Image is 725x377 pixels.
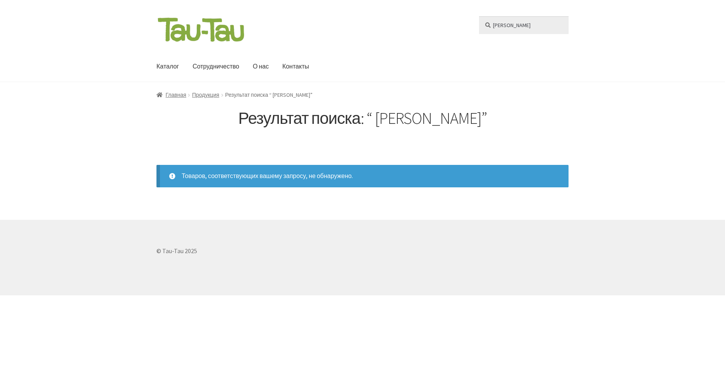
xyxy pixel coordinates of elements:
span: / [186,91,192,99]
div: © Tau-Tau 2025 [156,230,569,272]
a: Сотрудничество [186,51,246,82]
a: О нас [247,51,275,82]
h1: Результат поиска: “ [PERSON_NAME]” [156,108,569,128]
input: Поиск по товарам… [479,16,569,34]
span: / [219,91,225,99]
a: Продукция [192,91,219,98]
nav: Основное меню [156,51,461,82]
a: Каталог [150,51,185,82]
img: Tau-Tau [156,16,246,43]
p: Товаров, соответствующих вашему запросу, не обнаружено. [156,165,569,187]
a: Контакты [276,51,315,82]
a: Главная [156,91,186,98]
nav: Результат поиска “ [PERSON_NAME]” [156,91,569,99]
